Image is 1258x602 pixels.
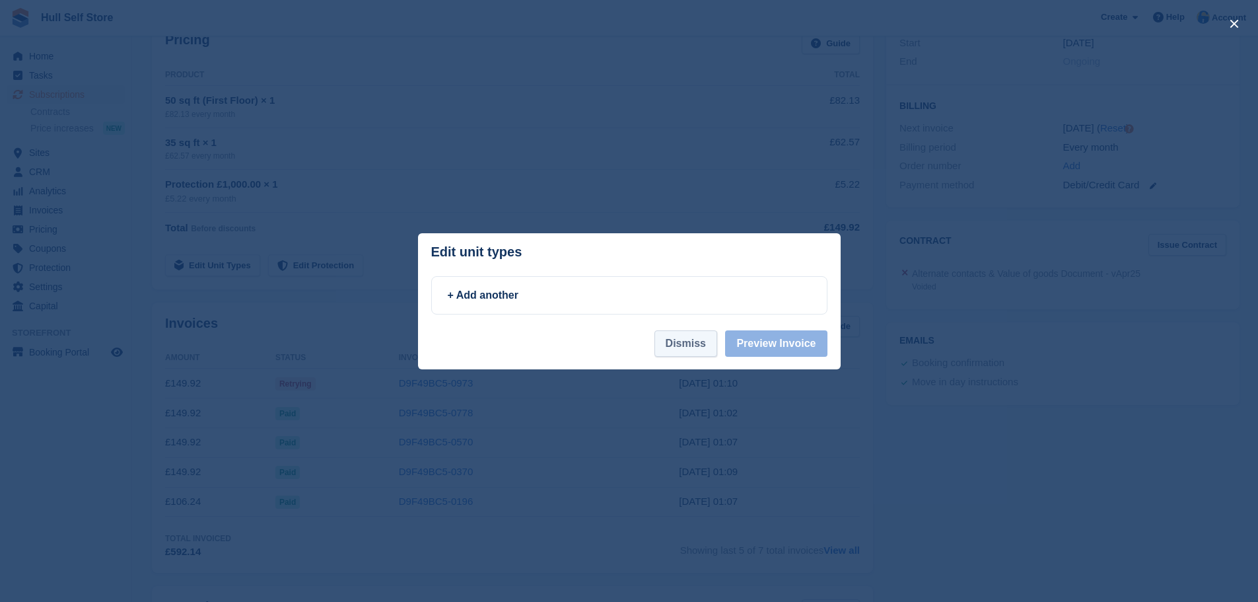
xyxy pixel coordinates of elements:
[725,330,827,357] button: Preview Invoice
[431,276,827,315] a: + Add another
[1224,13,1245,34] button: close
[448,287,811,303] div: + Add another
[431,245,522,260] p: Edit unit types
[654,330,717,357] button: Dismiss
